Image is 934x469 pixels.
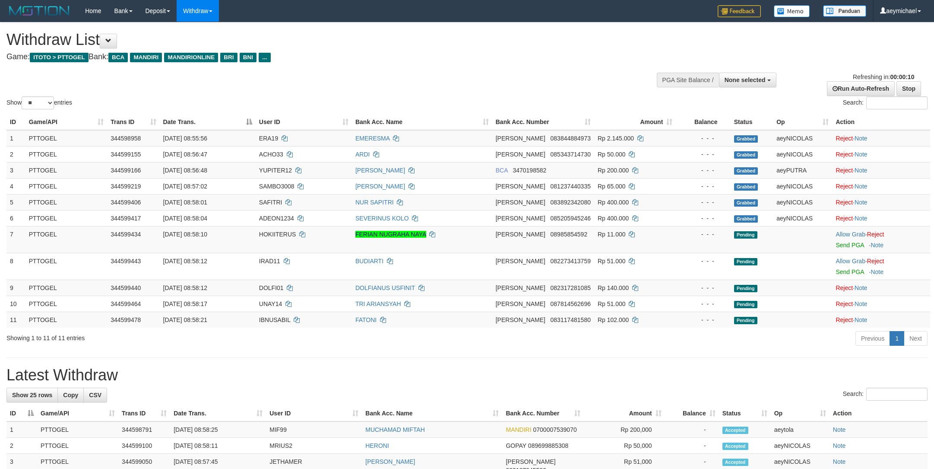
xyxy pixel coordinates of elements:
[679,284,727,292] div: - - -
[551,284,591,291] span: Copy 082317281085 to clipboard
[679,166,727,175] div: - - -
[6,280,25,296] td: 9
[25,312,107,328] td: PTTOGEL
[551,183,591,190] span: Copy 081237440335 to clipboard
[170,438,266,454] td: [DATE] 08:58:11
[25,178,107,194] td: PTTOGEL
[259,300,282,307] span: UNAY14
[259,231,296,238] span: HOKIITERUS
[259,135,278,142] span: ERA19
[890,331,904,346] a: 1
[836,284,853,291] a: Reject
[551,135,591,142] span: Copy 083844884973 to clipboard
[836,316,853,323] a: Reject
[111,258,141,265] span: 344599443
[163,284,207,291] span: [DATE] 08:58:12
[6,146,25,162] td: 2
[584,405,665,421] th: Amount: activate to sort column ascending
[492,114,594,130] th: Bank Acc. Number: activate to sort column ascending
[365,426,424,433] a: MUCHAMAD MIFTAH
[496,135,545,142] span: [PERSON_NAME]
[832,130,930,147] td: ·
[832,162,930,178] td: ·
[25,210,107,226] td: PTTOGEL
[108,53,128,62] span: BCA
[584,421,665,438] td: Rp 200,000
[679,182,727,191] div: - - -
[6,330,383,342] div: Showing 1 to 11 of 11 entries
[12,392,52,399] span: Show 25 rows
[57,388,84,402] a: Copy
[6,312,25,328] td: 11
[240,53,256,62] span: BNI
[836,300,853,307] a: Reject
[594,114,676,130] th: Amount: activate to sort column ascending
[773,146,832,162] td: aeyNICOLAS
[355,151,370,158] a: ARDI
[836,167,853,174] a: Reject
[657,73,719,87] div: PGA Site Balance /
[163,135,207,142] span: [DATE] 08:55:56
[6,296,25,312] td: 10
[855,151,868,158] a: Note
[6,405,37,421] th: ID: activate to sort column descending
[836,183,853,190] a: Reject
[832,178,930,194] td: ·
[836,231,865,238] a: Allow Grab
[355,167,405,174] a: [PERSON_NAME]
[598,135,634,142] span: Rp 2.145.000
[771,421,830,438] td: aeytola
[163,316,207,323] span: [DATE] 08:58:21
[734,167,758,175] span: Grabbed
[163,183,207,190] span: [DATE] 08:57:02
[266,421,362,438] td: MIF99
[25,130,107,147] td: PTTOGEL
[855,215,868,222] a: Note
[598,167,629,174] span: Rp 200.000
[496,316,545,323] span: [PERSON_NAME]
[355,284,415,291] a: DOLFIANUS USFINIT
[551,258,591,265] span: Copy 082273413759 to clipboard
[496,167,508,174] span: BCA
[506,442,526,449] span: GOPAY
[773,114,832,130] th: Op: activate to sort column ascending
[496,300,545,307] span: [PERSON_NAME]
[734,317,757,324] span: Pending
[855,135,868,142] a: Note
[6,253,25,280] td: 8
[855,331,890,346] a: Previous
[163,231,207,238] span: [DATE] 08:58:10
[734,151,758,159] span: Grabbed
[598,215,629,222] span: Rp 400.000
[170,405,266,421] th: Date Trans.: activate to sort column ascending
[832,114,930,130] th: Action
[722,459,748,466] span: Accepted
[496,284,545,291] span: [PERSON_NAME]
[866,96,928,109] input: Search:
[551,151,591,158] span: Copy 085343714730 to clipboard
[679,150,727,159] div: - - -
[551,199,591,206] span: Copy 083892342080 to clipboard
[896,81,921,96] a: Stop
[25,162,107,178] td: PTTOGEL
[6,194,25,210] td: 5
[836,151,853,158] a: Reject
[6,367,928,384] h1: Latest Withdraw
[6,96,72,109] label: Show entries
[830,405,928,421] th: Action
[118,438,170,454] td: 344599100
[890,73,914,80] strong: 00:00:10
[111,199,141,206] span: 344599406
[365,442,389,449] a: HERONI
[362,405,502,421] th: Bank Acc. Name: activate to sort column ascending
[170,421,266,438] td: [DATE] 08:58:25
[6,438,37,454] td: 2
[832,194,930,210] td: ·
[855,284,868,291] a: Note
[719,405,771,421] th: Status: activate to sort column ascending
[506,458,555,465] span: [PERSON_NAME]
[365,458,415,465] a: [PERSON_NAME]
[163,199,207,206] span: [DATE] 08:58:01
[725,77,766,83] span: None selected
[6,130,25,147] td: 1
